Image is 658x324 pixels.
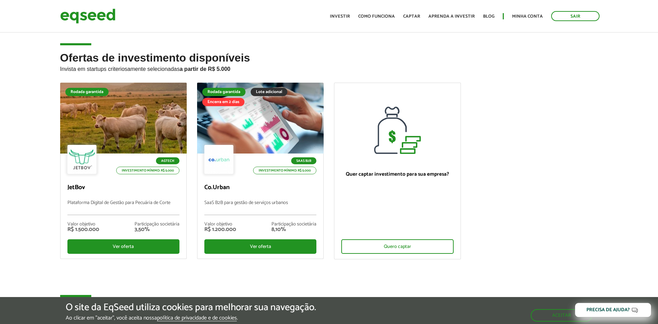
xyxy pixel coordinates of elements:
a: política de privacidade e de cookies [157,315,237,321]
p: Agtech [156,157,179,164]
p: Investimento mínimo: R$ 5.000 [253,167,316,174]
button: Aceitar [531,309,592,322]
h5: O site da EqSeed utiliza cookies para melhorar sua navegação. [66,302,316,313]
div: Participação societária [135,222,179,227]
p: SaaS B2B para gestão de serviços urbanos [204,200,316,215]
a: Minha conta [512,14,543,19]
a: Captar [403,14,420,19]
p: Plataforma Digital de Gestão para Pecuária de Corte [67,200,179,215]
div: 3,50% [135,227,179,232]
div: Lote adicional [251,88,287,96]
h2: Ofertas de investimento disponíveis [60,52,598,83]
div: Encerra em 2 dias [202,98,244,106]
p: Ao clicar em "aceitar", você aceita nossa . [66,315,316,321]
div: 8,10% [271,227,316,232]
p: Investimento mínimo: R$ 5.000 [116,167,179,174]
a: Quer captar investimento para sua empresa? Quero captar [334,83,461,259]
a: Como funciona [358,14,395,19]
div: Quero captar [341,239,453,254]
p: Co.Urban [204,184,316,192]
p: SaaS B2B [291,157,316,164]
div: R$ 1.200.000 [204,227,236,232]
div: Ver oferta [204,239,316,254]
strong: a partir de R$ 5.000 [180,66,231,72]
div: Rodada garantida [202,88,245,96]
p: Quer captar investimento para sua empresa? [341,171,453,177]
div: Rodada garantida [65,88,109,96]
p: JetBov [67,184,179,192]
a: Sair [551,11,600,21]
a: Investir [330,14,350,19]
div: Valor objetivo [204,222,236,227]
a: Aprenda a investir [428,14,475,19]
a: Rodada garantida Lote adicional Encerra em 2 dias SaaS B2B Investimento mínimo: R$ 5.000 Co.Urban... [197,83,324,259]
img: EqSeed [60,7,115,25]
a: Blog [483,14,494,19]
div: R$ 1.500.000 [67,227,99,232]
div: Ver oferta [67,239,179,254]
div: Valor objetivo [67,222,99,227]
a: Rodada garantida Agtech Investimento mínimo: R$ 5.000 JetBov Plataforma Digital de Gestão para Pe... [60,83,187,259]
div: Participação societária [271,222,316,227]
p: Invista em startups criteriosamente selecionadas [60,64,598,72]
